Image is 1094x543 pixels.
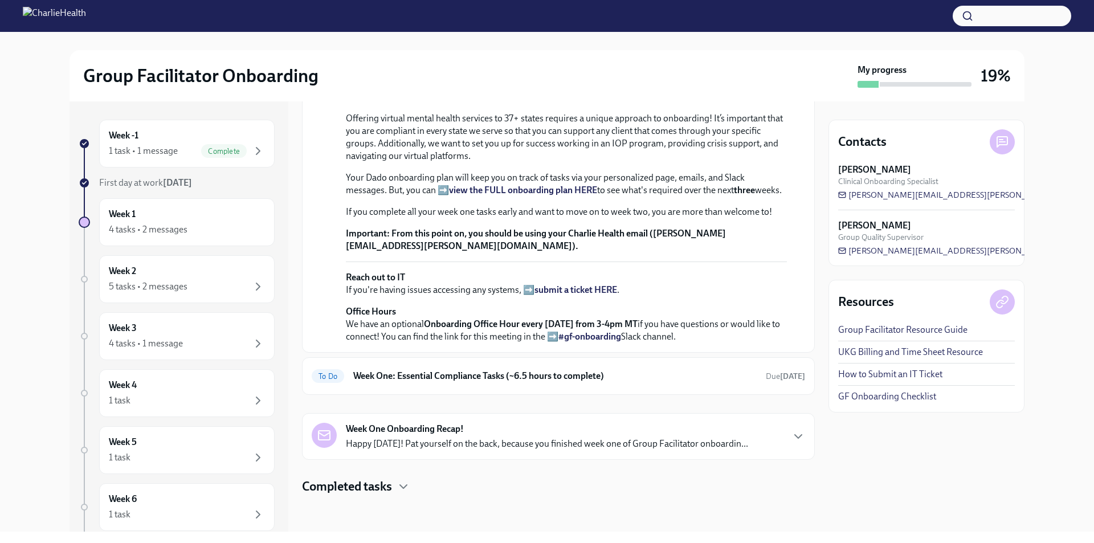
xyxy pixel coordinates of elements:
[109,379,137,391] h6: Week 4
[109,223,187,236] div: 4 tasks • 2 messages
[109,508,130,521] div: 1 task
[109,451,130,464] div: 1 task
[79,120,275,168] a: Week -11 task • 1 messageComplete
[109,265,136,277] h6: Week 2
[312,372,344,381] span: To Do
[346,271,787,296] p: If you're having issues accessing any systems, ➡️ .
[346,228,390,239] strong: Important:
[109,145,178,157] div: 1 task • 1 message
[79,198,275,246] a: Week 14 tasks • 2 messages
[838,346,983,358] a: UKG Billing and Time Sheet Resource
[353,370,757,382] h6: Week One: Essential Compliance Tasks (~6.5 hours to complete)
[780,371,805,381] strong: [DATE]
[838,324,968,336] a: Group Facilitator Resource Guide
[302,478,815,495] div: Completed tasks
[79,255,275,303] a: Week 25 tasks • 2 messages
[346,423,464,435] strong: Week One Onboarding Recap!
[838,368,942,381] a: How to Submit an IT Ticket
[109,208,136,221] h6: Week 1
[558,331,621,342] a: #gf-onboarding
[838,219,911,232] strong: [PERSON_NAME]
[109,436,137,448] h6: Week 5
[346,112,787,162] p: Offering virtual mental health services to 37+ states requires a unique approach to onboarding! I...
[346,305,787,343] p: We have an optional if you have questions or would like to connect! You can find the link for thi...
[534,284,617,295] a: submit a ticket HERE
[109,280,187,293] div: 5 tasks • 2 messages
[838,176,938,187] span: Clinical Onboarding Specialist
[858,64,907,76] strong: My progress
[424,319,638,329] strong: Onboarding Office Hour every [DATE] from 3-4pm MT
[346,228,726,251] strong: From this point on, you should be using your Charlie Health email ([PERSON_NAME][EMAIL_ADDRESS][P...
[346,306,396,317] strong: Office Hours
[449,185,597,195] a: view the FULL onboarding plan HERE
[79,369,275,417] a: Week 41 task
[79,483,275,531] a: Week 61 task
[99,177,192,188] span: First day at work
[734,185,755,195] strong: three
[346,438,748,450] p: Happy [DATE]! Pat yourself on the back, because you finished week one of Group Facilitator onboar...
[312,367,805,385] a: To DoWeek One: Essential Compliance Tasks (~6.5 hours to complete)Due[DATE]
[163,177,192,188] strong: [DATE]
[838,232,924,243] span: Group Quality Supervisor
[838,293,894,311] h4: Resources
[109,337,183,350] div: 4 tasks • 1 message
[79,426,275,474] a: Week 51 task
[346,172,787,197] p: Your Dado onboarding plan will keep you on track of tasks via your personalized page, emails, and...
[838,164,911,176] strong: [PERSON_NAME]
[302,478,392,495] h4: Completed tasks
[981,66,1011,86] h3: 19%
[346,272,405,283] strong: Reach out to IT
[766,371,805,381] span: Due
[79,312,275,360] a: Week 34 tasks • 1 message
[23,7,86,25] img: CharlieHealth
[346,206,787,218] p: If you complete all your week one tasks early and want to move on to week two, you are more than ...
[109,493,137,505] h6: Week 6
[109,322,137,334] h6: Week 3
[766,371,805,382] span: September 22nd, 2025 07:00
[838,133,887,150] h4: Contacts
[201,147,247,156] span: Complete
[838,390,936,403] a: GF Onboarding Checklist
[109,129,138,142] h6: Week -1
[79,177,275,189] a: First day at work[DATE]
[83,64,319,87] h2: Group Facilitator Onboarding
[109,394,130,407] div: 1 task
